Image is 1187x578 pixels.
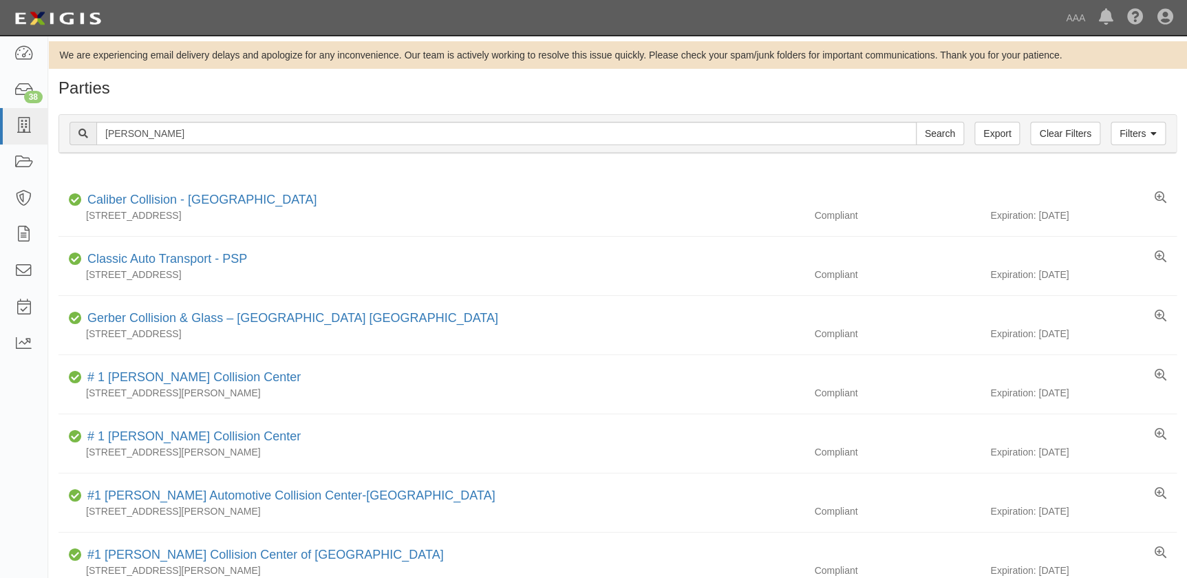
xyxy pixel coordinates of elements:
[82,546,444,564] div: #1 Cochran Collision Center of Greensburg
[10,6,105,31] img: logo-5460c22ac91f19d4615b14bd174203de0afe785f0fc80cf4dbbc73dc1793850b.png
[58,327,804,341] div: [STREET_ADDRESS]
[87,193,317,206] a: Caliber Collision - [GEOGRAPHIC_DATA]
[69,491,82,501] i: Compliant
[58,445,804,459] div: [STREET_ADDRESS][PERSON_NAME]
[1127,10,1144,26] i: Help Center - Complianz
[58,79,1177,97] h1: Parties
[87,548,444,561] a: #1 [PERSON_NAME] Collision Center of [GEOGRAPHIC_DATA]
[69,373,82,383] i: Compliant
[990,386,1177,400] div: Expiration: [DATE]
[87,489,495,502] a: #1 [PERSON_NAME] Automotive Collision Center-[GEOGRAPHIC_DATA]
[804,504,990,518] div: Compliant
[990,268,1177,281] div: Expiration: [DATE]
[87,370,301,384] a: # 1 [PERSON_NAME] Collision Center
[69,550,82,560] i: Compliant
[48,48,1187,62] div: We are experiencing email delivery delays and apologize for any inconvenience. Our team is active...
[916,122,964,145] input: Search
[82,310,498,328] div: Gerber Collision & Glass – Houston Brighton
[87,311,498,325] a: Gerber Collision & Glass – [GEOGRAPHIC_DATA] [GEOGRAPHIC_DATA]
[990,445,1177,459] div: Expiration: [DATE]
[87,252,247,266] a: Classic Auto Transport - PSP
[1030,122,1100,145] a: Clear Filters
[1111,122,1166,145] a: Filters
[82,191,317,209] div: Caliber Collision - Gainesville
[1155,191,1166,205] a: View results summary
[87,429,301,443] a: # 1 [PERSON_NAME] Collision Center
[1155,369,1166,383] a: View results summary
[58,268,804,281] div: [STREET_ADDRESS]
[1155,310,1166,323] a: View results summary
[82,369,301,387] div: # 1 Cochran Collision Center
[990,504,1177,518] div: Expiration: [DATE]
[990,208,1177,222] div: Expiration: [DATE]
[804,564,990,577] div: Compliant
[990,327,1177,341] div: Expiration: [DATE]
[69,432,82,442] i: Compliant
[82,250,247,268] div: Classic Auto Transport - PSP
[69,314,82,323] i: Compliant
[58,386,804,400] div: [STREET_ADDRESS][PERSON_NAME]
[1155,428,1166,442] a: View results summary
[1059,4,1092,32] a: AAA
[69,255,82,264] i: Compliant
[974,122,1020,145] a: Export
[69,195,82,205] i: Compliant
[58,208,804,222] div: [STREET_ADDRESS]
[82,428,301,446] div: # 1 Cochran Collision Center
[804,268,990,281] div: Compliant
[1155,487,1166,501] a: View results summary
[96,122,917,145] input: Search
[804,327,990,341] div: Compliant
[82,487,495,505] div: #1 Cochran Automotive Collision Center-Monroeville
[804,386,990,400] div: Compliant
[58,564,804,577] div: [STREET_ADDRESS][PERSON_NAME]
[1155,250,1166,264] a: View results summary
[804,208,990,222] div: Compliant
[990,564,1177,577] div: Expiration: [DATE]
[1155,546,1166,560] a: View results summary
[804,445,990,459] div: Compliant
[58,504,804,518] div: [STREET_ADDRESS][PERSON_NAME]
[24,91,43,103] div: 38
